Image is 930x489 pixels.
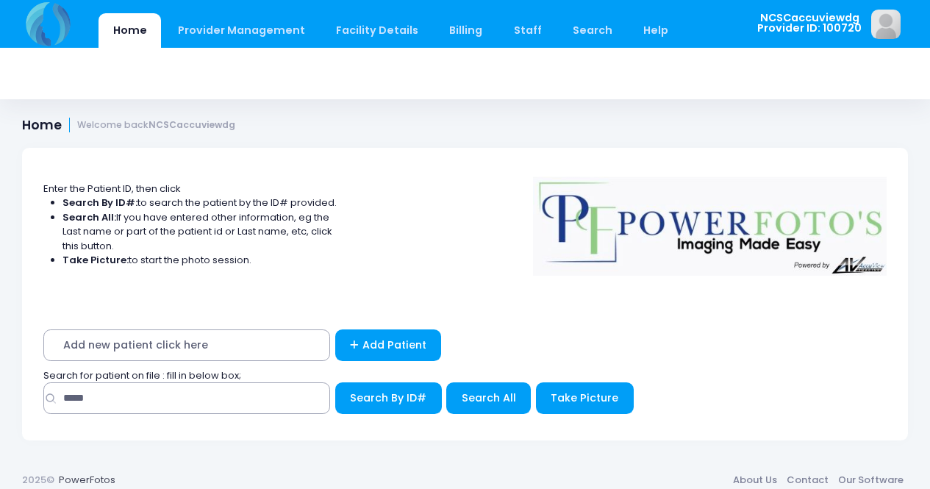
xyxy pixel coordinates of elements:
strong: Take Picture: [62,253,129,267]
strong: Search All: [62,210,116,224]
span: Enter the Patient ID, then click [43,182,181,196]
small: Welcome back [77,120,235,131]
button: Search By ID# [335,382,442,414]
img: Logo [526,167,894,276]
span: Search All [462,390,516,405]
strong: Search By ID#: [62,196,137,210]
li: to start the photo session. [62,253,337,268]
img: image [871,10,901,39]
a: Add Patient [335,329,442,361]
span: Search for patient on file : fill in below box; [43,368,241,382]
span: Search By ID# [350,390,426,405]
a: Search [558,13,626,48]
a: PowerFotos [59,473,115,487]
a: Home [99,13,161,48]
a: Facility Details [322,13,433,48]
span: Add new patient click here [43,329,330,361]
button: Search All [446,382,531,414]
a: Staff [499,13,556,48]
a: Help [629,13,683,48]
button: Take Picture [536,382,634,414]
span: Take Picture [551,390,618,405]
a: Billing [435,13,497,48]
span: NCSCaccuviewdg Provider ID: 100720 [757,13,862,34]
span: 2025© [22,473,54,487]
a: Provider Management [163,13,319,48]
li: to search the patient by the ID# provided. [62,196,337,210]
h1: Home [22,118,235,133]
li: If you have entered other information, eg the Last name or part of the patient id or Last name, e... [62,210,337,254]
strong: NCSCaccuviewdg [149,118,235,131]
